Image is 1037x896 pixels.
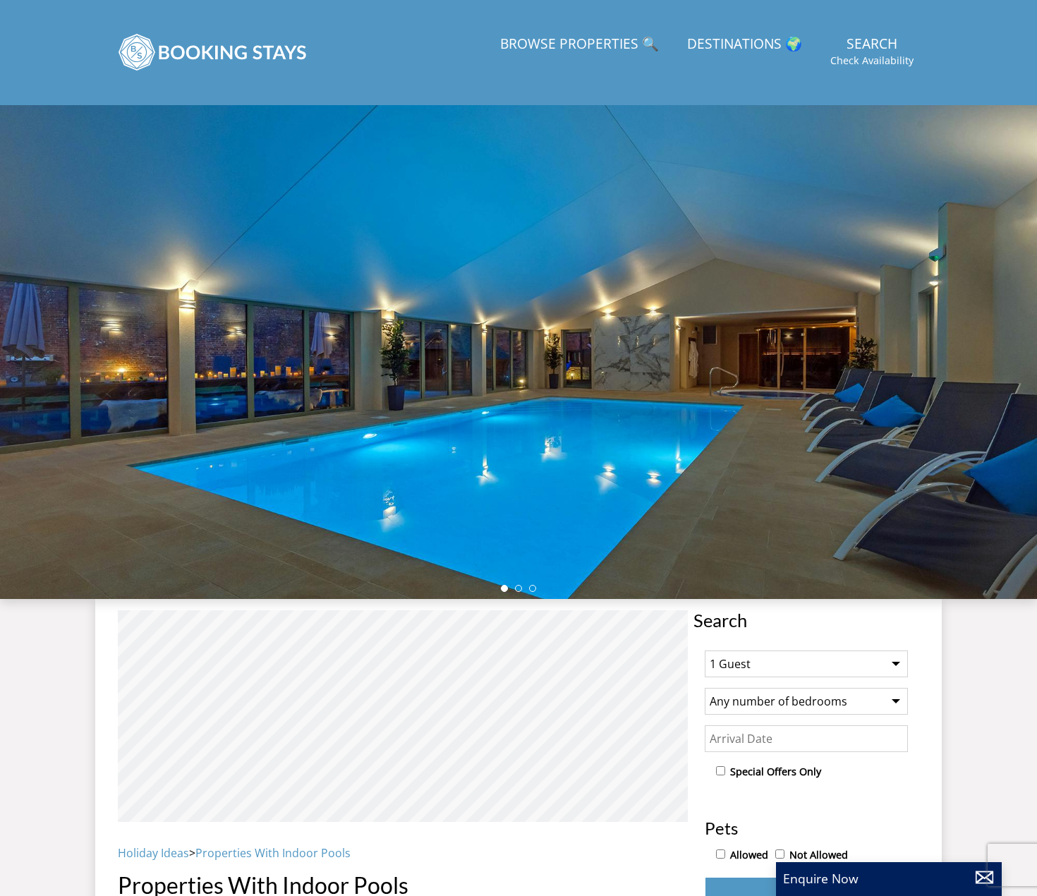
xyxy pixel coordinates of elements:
small: Check Availability [830,54,914,68]
input: Arrival Date [705,725,908,752]
a: Properties With Indoor Pools [195,845,351,861]
a: SearchCheck Availability [825,29,919,75]
label: Special Offers Only [730,764,821,780]
canvas: Map [118,610,688,822]
label: Allowed [730,847,768,863]
h3: Pets [705,819,908,837]
a: Holiday Ideas [118,845,189,861]
span: Search [693,610,919,630]
span: > [189,845,195,861]
a: Browse Properties 🔍 [495,29,665,61]
img: BookingStays [118,17,308,87]
a: Destinations 🌍 [681,29,808,61]
p: Enquire Now [783,869,995,888]
label: Not Allowed [789,847,848,863]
